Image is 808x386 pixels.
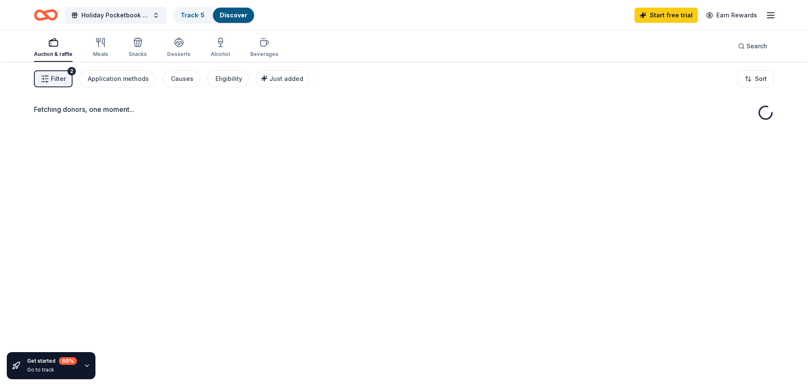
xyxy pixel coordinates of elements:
[755,74,767,84] span: Sort
[64,7,166,24] button: Holiday Pocketbook Bingo
[79,70,156,87] button: Application methods
[34,34,73,62] button: Auction & raffle
[93,34,108,62] button: Meals
[59,357,77,365] div: 60 %
[173,7,255,24] button: Track· 5Discover
[211,51,230,58] div: Alcohol
[34,70,73,87] button: Filter2
[129,51,147,58] div: Snacks
[701,8,762,23] a: Earn Rewards
[215,74,242,84] div: Eligibility
[129,34,147,62] button: Snacks
[746,41,767,51] span: Search
[27,357,77,365] div: Get started
[256,70,310,87] button: Just added
[34,51,73,58] div: Auction & raffle
[27,367,77,373] div: Go to track
[211,34,230,62] button: Alcohol
[162,70,200,87] button: Causes
[738,70,774,87] button: Sort
[250,34,278,62] button: Beverages
[81,10,149,20] span: Holiday Pocketbook Bingo
[220,11,247,19] a: Discover
[93,51,108,58] div: Meals
[250,51,278,58] div: Beverages
[67,67,76,75] div: 2
[34,104,774,114] div: Fetching donors, one moment...
[269,75,303,82] span: Just added
[731,38,774,55] button: Search
[207,70,249,87] button: Eligibility
[88,74,149,84] div: Application methods
[167,34,190,62] button: Desserts
[34,5,58,25] a: Home
[167,51,190,58] div: Desserts
[181,11,204,19] a: Track· 5
[635,8,698,23] a: Start free trial
[171,74,193,84] div: Causes
[51,74,66,84] span: Filter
